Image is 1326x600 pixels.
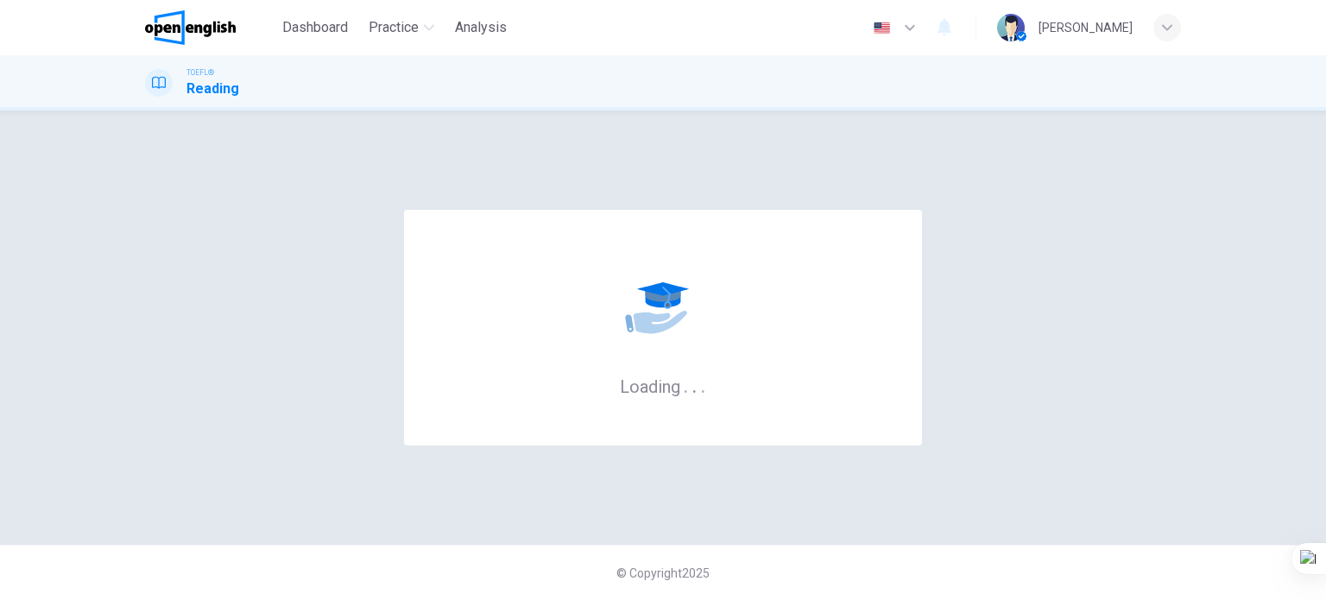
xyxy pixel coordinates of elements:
button: Practice [362,12,441,43]
h6: . [700,370,706,399]
a: OpenEnglish logo [145,10,275,45]
span: Dashboard [282,17,348,38]
h6: Loading [620,375,706,397]
img: en [871,22,893,35]
img: OpenEnglish logo [145,10,236,45]
span: Practice [369,17,419,38]
h6: . [691,370,698,399]
div: [PERSON_NAME] [1039,17,1133,38]
span: © Copyright 2025 [616,566,710,580]
img: Profile picture [997,14,1025,41]
button: Analysis [448,12,514,43]
span: Analysis [455,17,507,38]
h6: . [683,370,689,399]
span: TOEFL® [186,66,214,79]
h1: Reading [186,79,239,99]
button: Dashboard [275,12,355,43]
